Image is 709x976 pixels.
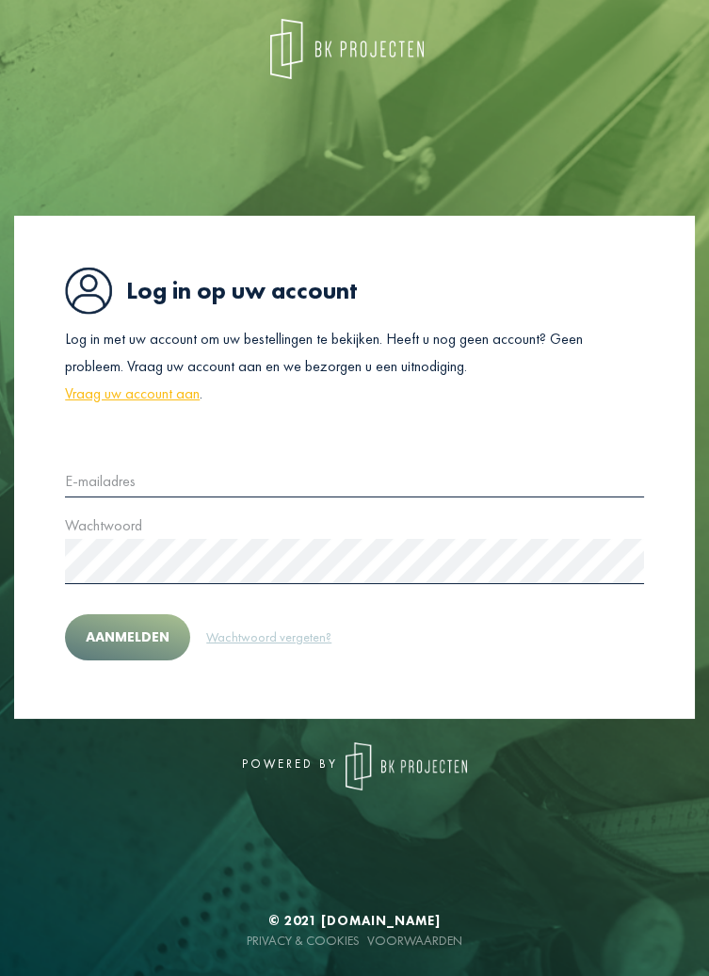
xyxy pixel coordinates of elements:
p: Log in met uw account om uw bestellingen te bekijken. Heeft u nog geen account? Geen probleem. Vr... [65,326,644,407]
a: Voorwaarden [367,932,462,949]
h6: © 2021 [DOMAIN_NAME] [14,913,695,929]
button: Aanmelden [65,614,190,660]
h1: Log in op uw account [65,267,644,315]
div: powered by [14,742,695,790]
a: Vraag uw account aan [65,381,200,408]
a: Privacy & cookies [247,932,360,949]
a: Wachtwoord vergeten? [205,626,332,648]
img: logo [346,742,468,790]
img: icon [65,267,112,315]
img: logo [270,19,424,79]
label: Wachtwoord [65,512,142,540]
